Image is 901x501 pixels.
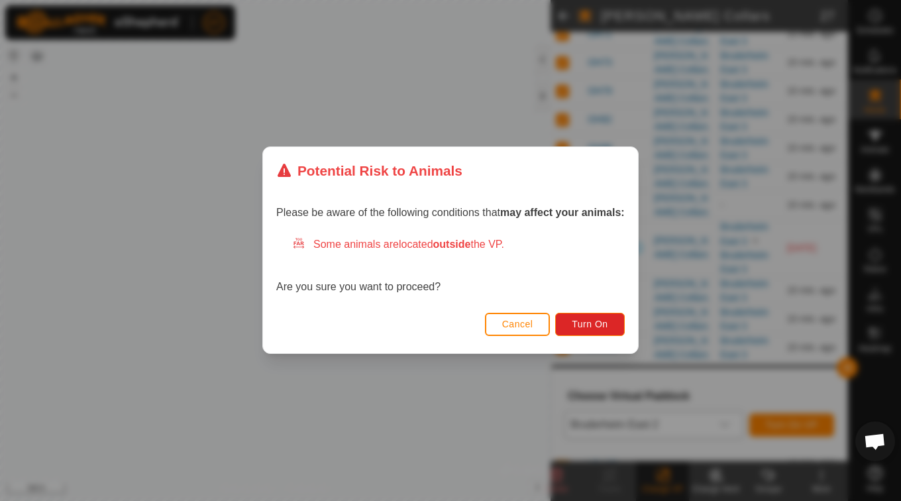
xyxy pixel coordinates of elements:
[399,239,504,250] span: located the VP.
[500,207,625,219] strong: may affect your animals:
[485,313,551,336] button: Cancel
[556,313,625,336] button: Turn On
[276,237,625,296] div: Are you sure you want to proceed?
[855,421,895,461] div: Open chat
[433,239,471,250] strong: outside
[276,160,462,181] div: Potential Risk to Animals
[502,319,533,330] span: Cancel
[292,237,625,253] div: Some animals are
[572,319,608,330] span: Turn On
[276,207,625,219] span: Please be aware of the following conditions that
